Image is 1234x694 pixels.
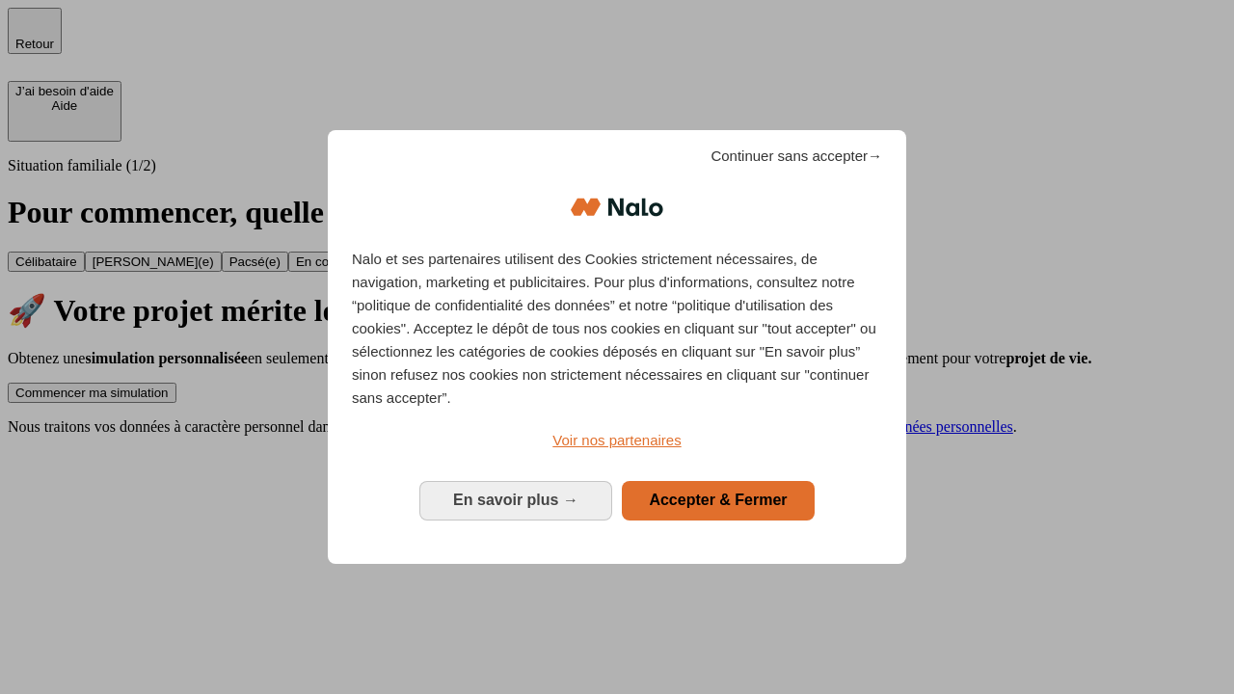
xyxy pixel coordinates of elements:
[419,481,612,520] button: En savoir plus: Configurer vos consentements
[622,481,815,520] button: Accepter & Fermer: Accepter notre traitement des données et fermer
[328,130,906,563] div: Bienvenue chez Nalo Gestion du consentement
[352,248,882,410] p: Nalo et ses partenaires utilisent des Cookies strictement nécessaires, de navigation, marketing e...
[552,432,681,448] span: Voir nos partenaires
[711,145,882,168] span: Continuer sans accepter→
[453,492,578,508] span: En savoir plus →
[649,492,787,508] span: Accepter & Fermer
[352,429,882,452] a: Voir nos partenaires
[571,178,663,236] img: Logo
